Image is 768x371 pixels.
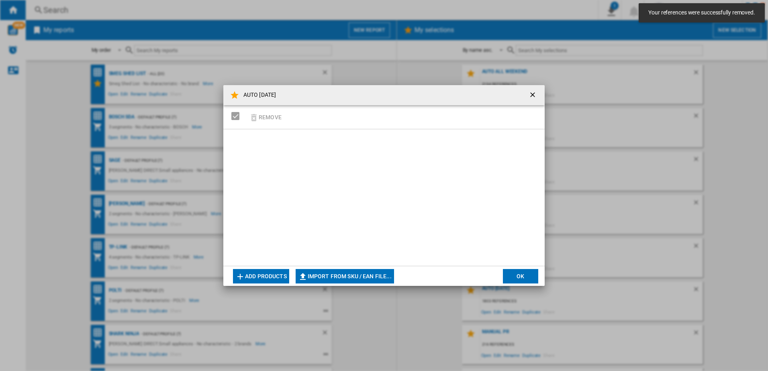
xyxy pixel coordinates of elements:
h4: AUTO [DATE] [239,91,276,99]
span: Your references were successfully removed. [646,9,758,17]
button: Add products [233,269,289,283]
button: getI18NText('BUTTONS.CLOSE_DIALOG') [525,87,541,103]
button: Remove [247,108,284,126]
button: OK [503,269,538,283]
md-checkbox: SELECTIONS.EDITION_POPUP.SELECT_DESELECT [231,109,243,122]
ng-md-icon: getI18NText('BUTTONS.CLOSE_DIALOG') [529,91,538,100]
button: Import from SKU / EAN file... [296,269,394,283]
